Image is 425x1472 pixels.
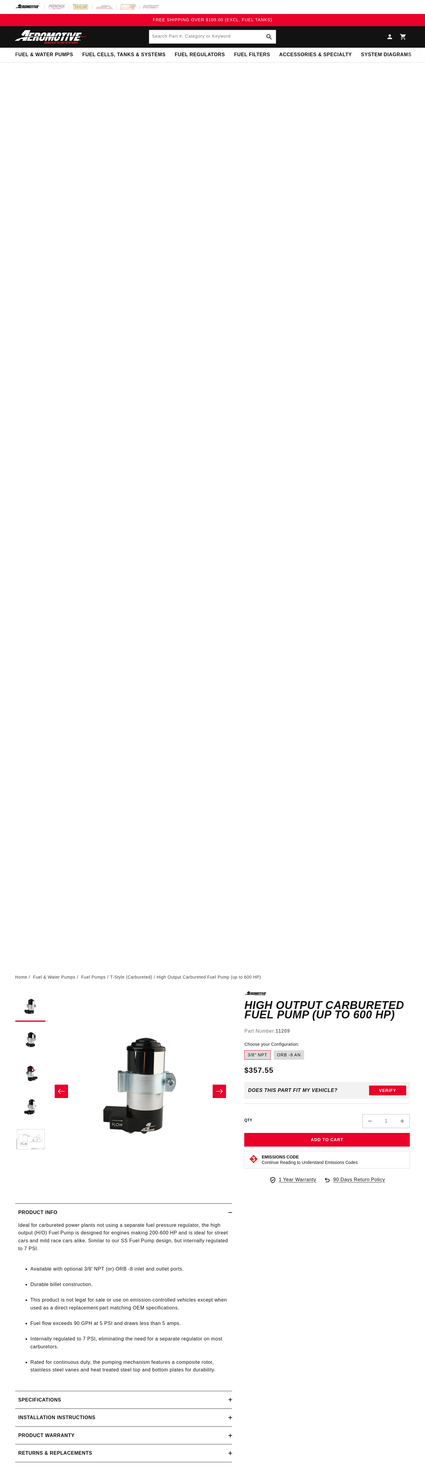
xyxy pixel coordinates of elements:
[356,48,416,62] summary: System Diagrams
[244,1027,410,1035] div: Part Number:
[13,30,89,44] img: Aeromotive
[30,1358,229,1374] li: Rated for continuous duty, the pumping mechanism features a composite rotor, stainless steel vane...
[15,991,46,1022] button: Load image 1 in gallery view
[33,974,75,980] a: Fuel & Water Pumps
[262,1155,299,1159] strong: Emissions Code
[276,1028,290,1034] strong: 11209
[18,1432,75,1439] h2: Product warranty
[279,1176,316,1184] span: 1 Year Warranty
[18,1414,95,1422] h2: Installation Instructions
[15,991,232,1191] media-gallery: Gallery Viewer
[18,1209,57,1216] h2: Product Info
[279,52,352,58] span: Accessories & Specialty
[275,48,356,62] summary: Accessories & Specialty
[244,1065,273,1076] span: $357.55
[361,52,411,58] span: System Diagrams
[249,1154,259,1164] img: Emissions code
[244,1118,252,1123] label: QTY
[30,1335,229,1350] li: Internally regulated to 7 PSI, eliminating the need for a separate regulator on most carburetors.
[333,1176,385,1190] span: 90 Days Return Policy
[30,1265,229,1273] li: Available with optional 3/8' NPT (or) ORB -8 inlet and outlet ports.
[170,48,229,62] summary: Fuel Regulators
[15,1058,46,1089] button: Load image 3 in gallery view
[15,1444,232,1462] summary: Returns & replacements
[30,1281,229,1288] li: Durable billet construction.
[15,1025,46,1055] button: Load image 2 in gallery view
[15,1204,232,1221] summary: Product Info
[15,1221,232,1382] div: Ideal for carbureted power plants not using a separate fuel pressure regulator, the high output (...
[244,1000,410,1020] h1: High Output Carbureted Fuel Pump (up to 600 HP)
[213,1085,226,1098] button: Slide right
[324,1176,385,1190] a: 90 Days Return Policy
[81,974,106,980] a: Fuel Pumps
[55,1085,68,1098] button: Slide left
[269,1176,316,1184] a: 1 Year Warranty
[15,1125,46,1155] button: Load image 5 in gallery view
[369,1086,406,1095] button: Verify
[244,1050,270,1060] label: 3/8" NPT
[244,1041,300,1048] legend: Choose your Configuration:
[15,974,410,980] nav: breadcrumbs
[18,1449,92,1457] h2: Returns & replacements
[18,1396,61,1404] h2: Specifications
[15,974,27,980] a: Home
[30,1319,229,1327] li: Fuel flow exceeds 90 GPH at 5 PSI and draws less than 5 amps.
[15,1409,232,1426] summary: Installation Instructions
[234,52,270,58] span: Fuel Filters
[262,1160,358,1165] p: Continue Reading to Understand Emissions Codes
[175,52,225,58] span: Fuel Regulators
[248,1088,338,1093] div: Does This part fit My vehicle?
[244,1133,410,1147] button: Add to Cart
[15,1092,46,1122] button: Load image 4 in gallery view
[157,974,261,980] li: High Output Carbureted Fuel Pump (up to 600 HP)
[15,1391,232,1409] summary: Specifications
[82,52,166,58] span: Fuel Cells, Tanks & Systems
[15,52,73,58] span: Fuel & Water Pumps
[153,17,272,22] span: FREE SHIPPING OVER $109.00 (EXCL. FUEL TANKS)
[110,974,156,980] li: T-Style (Carbureted)
[15,1427,232,1444] summary: Product warranty
[11,48,78,62] summary: Fuel & Water Pumps
[262,1154,358,1165] button: Emissions CodeContinue Reading to Understand Emissions Codes
[78,48,170,62] summary: Fuel Cells, Tanks & Systems
[274,1050,304,1060] label: ORB -8 AN
[262,30,276,43] button: Search Part #, Category or Keyword
[229,48,275,62] summary: Fuel Filters
[30,1296,229,1312] li: This product is not legal for sale or use on emission-controlled vehicles except when used as a d...
[149,30,276,43] input: Search Part #, Category or Keyword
